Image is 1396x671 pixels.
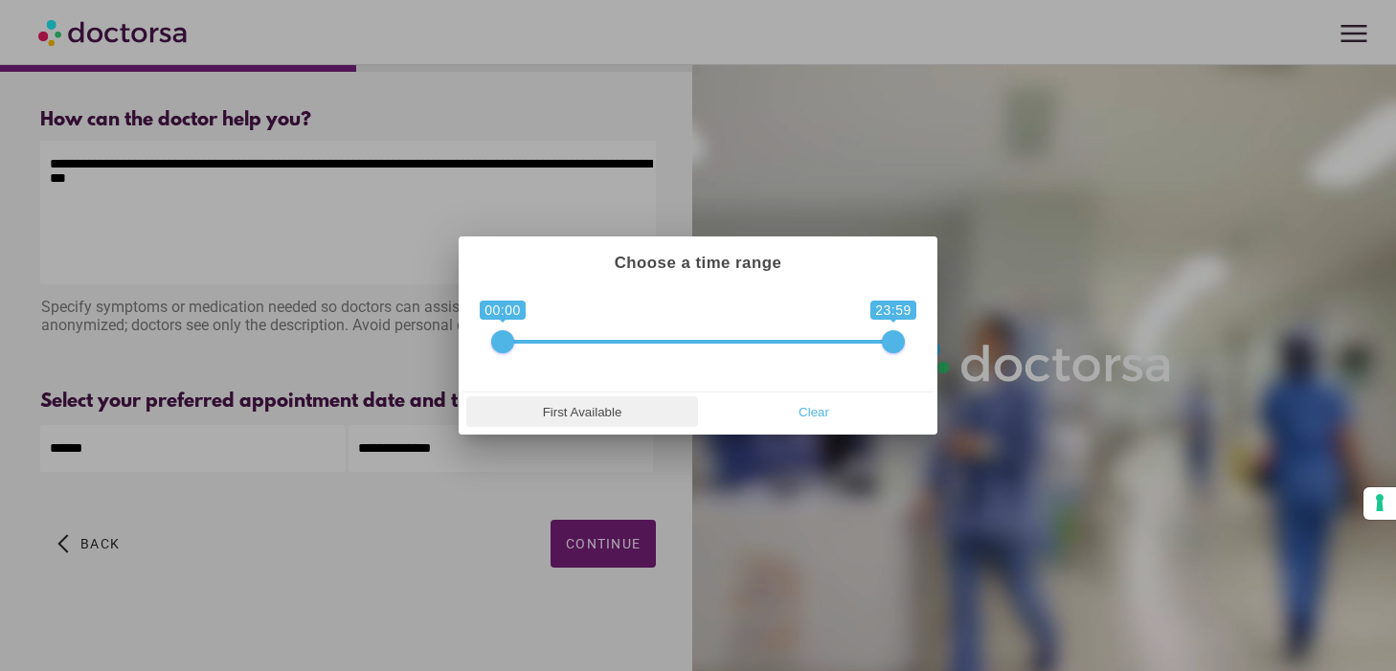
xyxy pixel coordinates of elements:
[870,301,916,320] span: 23:59
[704,397,924,426] span: Clear
[698,396,930,427] button: Clear
[480,301,526,320] span: 00:00
[615,254,782,272] strong: Choose a time range
[466,396,698,427] button: First Available
[472,397,692,426] span: First Available
[1363,487,1396,520] button: Your consent preferences for tracking technologies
